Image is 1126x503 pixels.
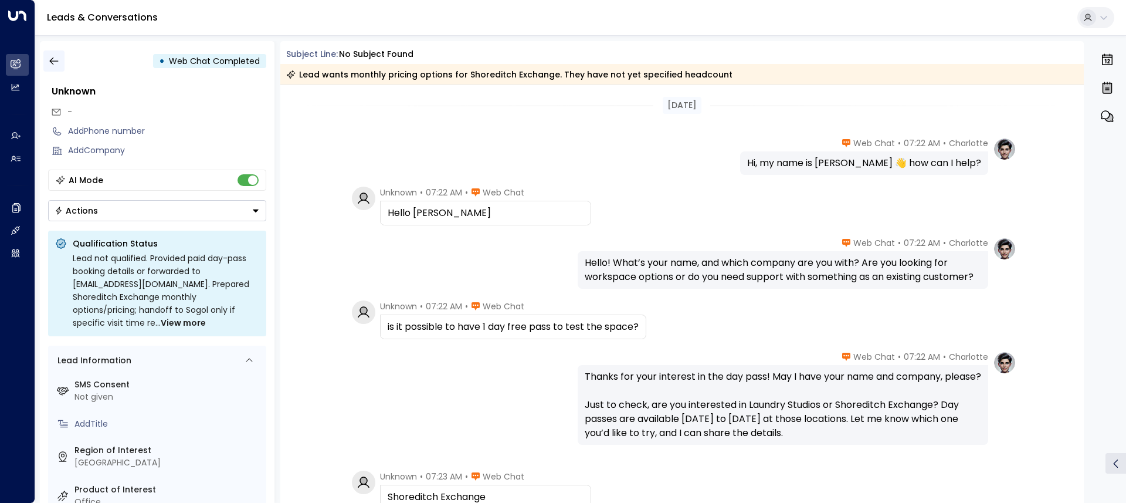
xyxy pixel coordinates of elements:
[898,137,901,149] span: •
[74,444,262,457] label: Region of Interest
[388,206,584,220] div: Hello [PERSON_NAME]
[585,256,981,284] div: Hello! What’s your name, and which company are you with? Are you looking for workspace options or...
[483,187,524,198] span: Web Chat
[420,301,423,312] span: •
[904,237,940,249] span: 07:22 AM
[993,137,1016,161] img: profile-logo.png
[68,125,266,137] div: AddPhone number
[47,11,158,24] a: Leads & Conversations
[747,156,981,170] div: Hi, my name is [PERSON_NAME] 👋 how can I help?
[380,471,417,482] span: Unknown
[585,370,981,440] div: Thanks for your interest in the day pass! May I have your name and company, please? Just to check...
[74,391,262,403] div: Not given
[55,205,98,216] div: Actions
[74,418,262,430] div: AddTitle
[898,351,901,363] span: •
[943,137,946,149] span: •
[483,301,524,312] span: Web Chat
[898,237,901,249] span: •
[68,144,266,157] div: AddCompany
[993,351,1016,374] img: profile-logo.png
[949,351,988,363] span: Charlotte
[52,85,266,99] div: Unknown
[420,471,423,482] span: •
[426,301,462,312] span: 07:22 AM
[853,237,895,249] span: Web Chat
[159,50,165,72] div: •
[388,320,639,334] div: is it possible to have 1 day free pass to test the space?
[53,355,131,367] div: Lead Information
[853,137,895,149] span: Web Chat
[465,301,468,312] span: •
[286,69,732,80] div: Lead wants monthly pricing options for Shoreditch Exchange. They have not yet specified headcount
[943,237,946,249] span: •
[48,200,266,221] div: Button group with a nested menu
[69,174,103,186] div: AI Mode
[853,351,895,363] span: Web Chat
[426,471,462,482] span: 07:23 AM
[73,238,259,249] p: Qualification Status
[48,200,266,221] button: Actions
[67,106,72,117] span: -
[74,457,262,469] div: [GEOGRAPHIC_DATA]
[904,351,940,363] span: 07:22 AM
[380,187,417,198] span: Unknown
[465,471,468,482] span: •
[339,48,413,60] div: No subject found
[465,187,468,198] span: •
[420,187,423,198] span: •
[169,55,260,67] span: Web Chat Completed
[73,252,259,329] div: Lead not qualified. Provided paid day-pass booking details or forwarded to [EMAIL_ADDRESS][DOMAIN...
[943,351,946,363] span: •
[993,237,1016,261] img: profile-logo.png
[286,48,338,60] span: Subject Line:
[483,471,524,482] span: Web Chat
[74,379,262,391] label: SMS Consent
[663,97,701,114] div: [DATE]
[949,137,988,149] span: Charlotte
[904,137,940,149] span: 07:22 AM
[949,237,988,249] span: Charlotte
[380,301,417,312] span: Unknown
[426,187,462,198] span: 07:22 AM
[161,316,206,329] span: View more
[74,484,262,496] label: Product of Interest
